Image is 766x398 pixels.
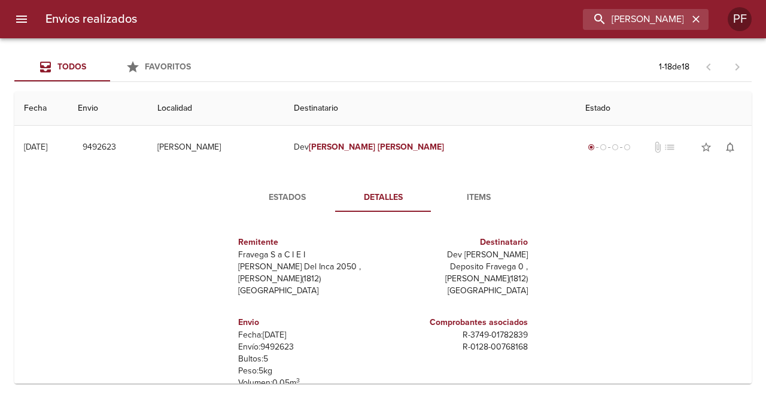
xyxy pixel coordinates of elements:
[659,61,689,73] p: 1 - 18 de 18
[145,62,191,72] span: Favoritos
[388,261,528,273] p: Deposito Fravega 0 ,
[45,10,137,29] h6: Envios realizados
[718,135,742,159] button: Activar notificaciones
[14,53,206,81] div: Tabs Envios
[585,141,633,153] div: Generado
[148,126,284,169] td: [PERSON_NAME]
[247,190,328,205] span: Estados
[239,183,527,212] div: Tabs detalle de guia
[14,92,68,126] th: Fecha
[296,376,300,384] sup: 3
[588,144,595,151] span: radio_button_checked
[624,144,631,151] span: radio_button_unchecked
[700,141,712,153] span: star_border
[724,141,736,153] span: notifications_none
[388,329,528,341] p: R - 3749 - 01782839
[238,249,378,261] p: Fravega S a C I E I
[438,190,519,205] span: Items
[388,236,528,249] h6: Destinatario
[600,144,607,151] span: radio_button_unchecked
[68,92,148,126] th: Envio
[612,144,619,151] span: radio_button_unchecked
[24,142,47,152] div: [DATE]
[342,190,424,205] span: Detalles
[7,5,36,34] button: menu
[238,329,378,341] p: Fecha: [DATE]
[238,377,378,389] p: Volumen: 0.05 m
[576,92,752,126] th: Estado
[388,285,528,297] p: [GEOGRAPHIC_DATA]
[388,273,528,285] p: [PERSON_NAME] ( 1812 )
[238,273,378,285] p: [PERSON_NAME] ( 1812 )
[83,140,116,155] span: 9492623
[238,236,378,249] h6: Remitente
[388,316,528,329] h6: Comprobantes asociados
[583,9,688,30] input: buscar
[284,92,575,126] th: Destinatario
[284,126,575,169] td: Dev
[694,135,718,159] button: Agregar a favoritos
[78,136,121,159] button: 9492623
[238,341,378,353] p: Envío: 9492623
[309,142,375,152] em: [PERSON_NAME]
[378,142,444,152] em: [PERSON_NAME]
[652,141,664,153] span: No tiene documentos adjuntos
[728,7,752,31] div: PF
[723,53,752,81] span: Pagina siguiente
[728,7,752,31] div: Abrir información de usuario
[664,141,676,153] span: No tiene pedido asociado
[694,60,723,72] span: Pagina anterior
[388,341,528,353] p: R - 0128 - 00768168
[238,353,378,365] p: Bultos: 5
[388,249,528,261] p: Dev [PERSON_NAME]
[238,261,378,273] p: [PERSON_NAME] Del Inca 2050 ,
[238,285,378,297] p: [GEOGRAPHIC_DATA]
[57,62,86,72] span: Todos
[238,316,378,329] h6: Envio
[148,92,284,126] th: Localidad
[238,365,378,377] p: Peso: 5 kg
